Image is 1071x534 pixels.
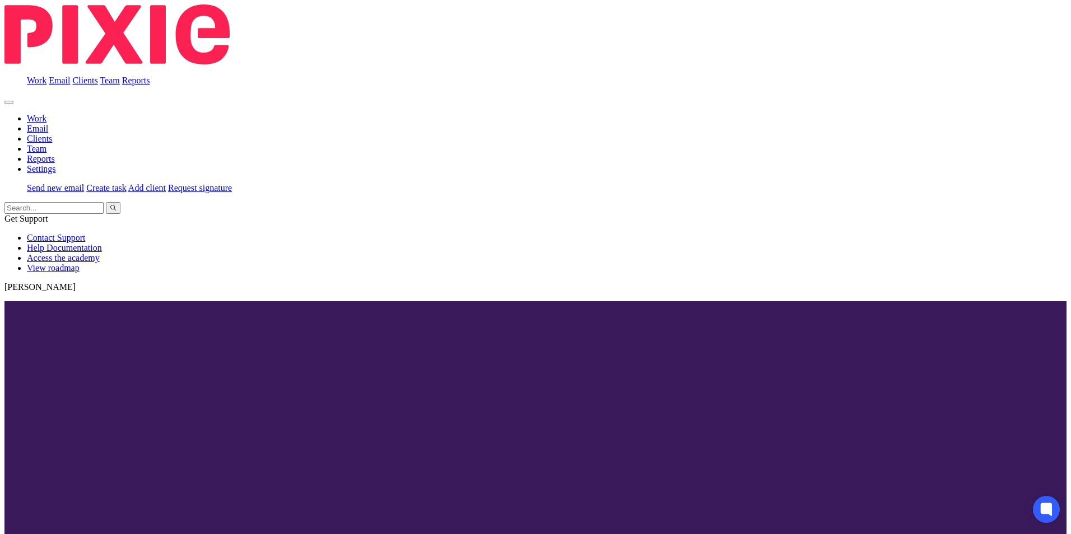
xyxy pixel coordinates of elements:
[27,183,84,193] a: Send new email
[27,253,100,263] a: Access the academy
[4,282,1067,292] p: [PERSON_NAME]
[128,183,166,193] a: Add client
[27,263,80,273] a: View roadmap
[27,144,46,153] a: Team
[72,76,97,85] a: Clients
[4,202,104,214] input: Search
[27,233,85,242] a: Contact Support
[100,76,119,85] a: Team
[27,76,46,85] a: Work
[27,154,55,163] a: Reports
[4,4,230,64] img: Pixie
[27,134,52,143] a: Clients
[106,202,120,214] button: Search
[27,243,102,252] a: Help Documentation
[49,76,70,85] a: Email
[122,76,150,85] a: Reports
[27,164,56,174] a: Settings
[168,183,232,193] a: Request signature
[27,114,46,123] a: Work
[27,124,48,133] a: Email
[4,214,48,223] span: Get Support
[86,183,127,193] a: Create task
